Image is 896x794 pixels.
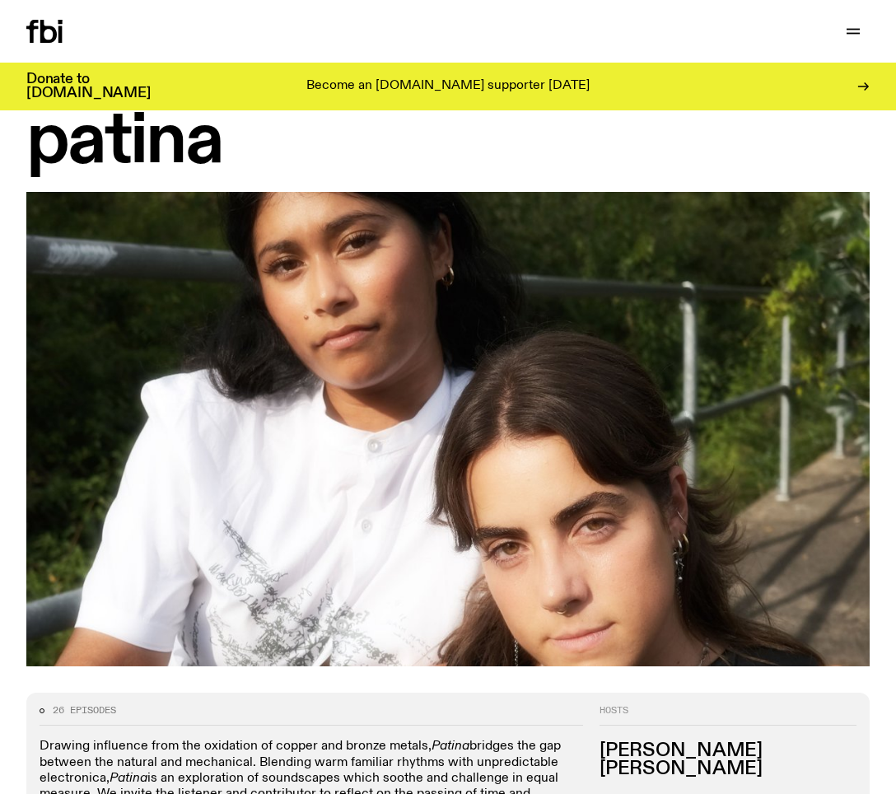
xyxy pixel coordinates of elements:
h3: [PERSON_NAME] [600,760,856,778]
span: 26 episodes [53,706,116,715]
h1: patina [26,109,870,175]
h3: [PERSON_NAME] [600,742,856,760]
h3: Donate to [DOMAIN_NAME] [26,72,151,100]
em: Patina [432,740,469,753]
h2: Hosts [600,706,856,726]
em: Patina [110,772,147,785]
p: Become an [DOMAIN_NAME] supporter [DATE] [306,79,590,94]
